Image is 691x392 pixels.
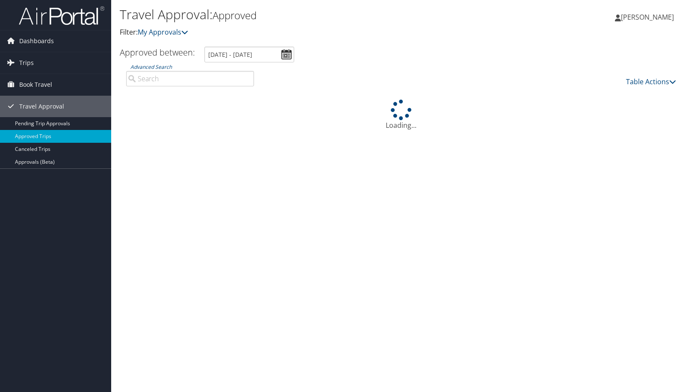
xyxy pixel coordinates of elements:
[120,47,195,58] h3: Approved between:
[615,4,682,30] a: [PERSON_NAME]
[130,63,172,71] a: Advanced Search
[126,71,254,86] input: Advanced Search
[19,52,34,74] span: Trips
[19,6,104,26] img: airportal-logo.png
[120,6,495,24] h1: Travel Approval:
[19,30,54,52] span: Dashboards
[19,74,52,95] span: Book Travel
[19,96,64,117] span: Travel Approval
[204,47,294,62] input: [DATE] - [DATE]
[621,12,674,22] span: [PERSON_NAME]
[213,8,257,22] small: Approved
[120,100,682,130] div: Loading...
[626,77,676,86] a: Table Actions
[138,27,188,37] a: My Approvals
[120,27,495,38] p: Filter:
